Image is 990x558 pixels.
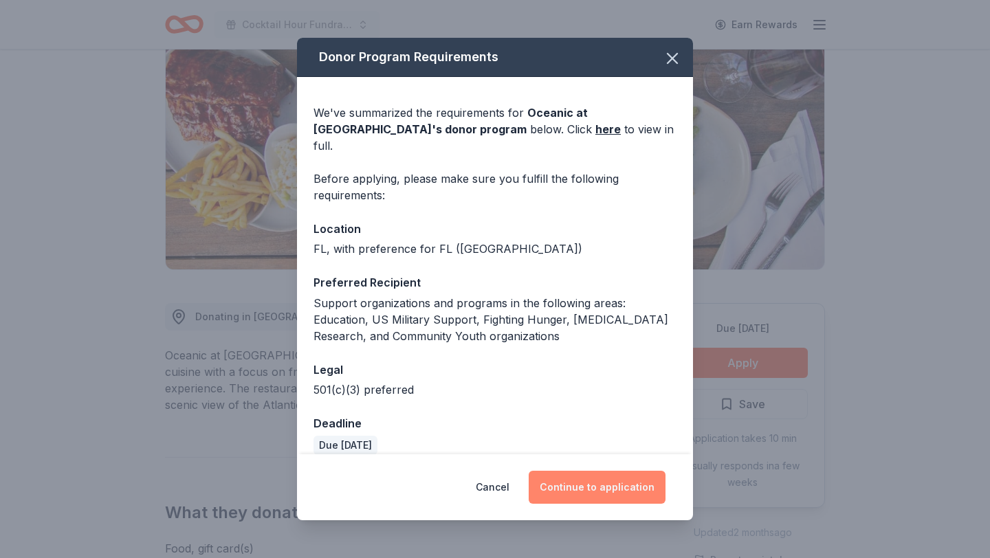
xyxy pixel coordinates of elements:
div: Donor Program Requirements [297,38,693,77]
button: Cancel [476,471,509,504]
div: Deadline [313,414,676,432]
div: We've summarized the requirements for below. Click to view in full. [313,104,676,154]
div: FL, with preference for FL ([GEOGRAPHIC_DATA]) [313,241,676,257]
div: Preferred Recipient [313,274,676,291]
div: Due [DATE] [313,436,377,455]
div: Support organizations and programs in the following areas: Education, US Military Support, Fighti... [313,295,676,344]
a: here [595,121,621,137]
div: 501(c)(3) preferred [313,381,676,398]
div: Legal [313,361,676,379]
button: Continue to application [529,471,665,504]
div: Before applying, please make sure you fulfill the following requirements: [313,170,676,203]
div: Location [313,220,676,238]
